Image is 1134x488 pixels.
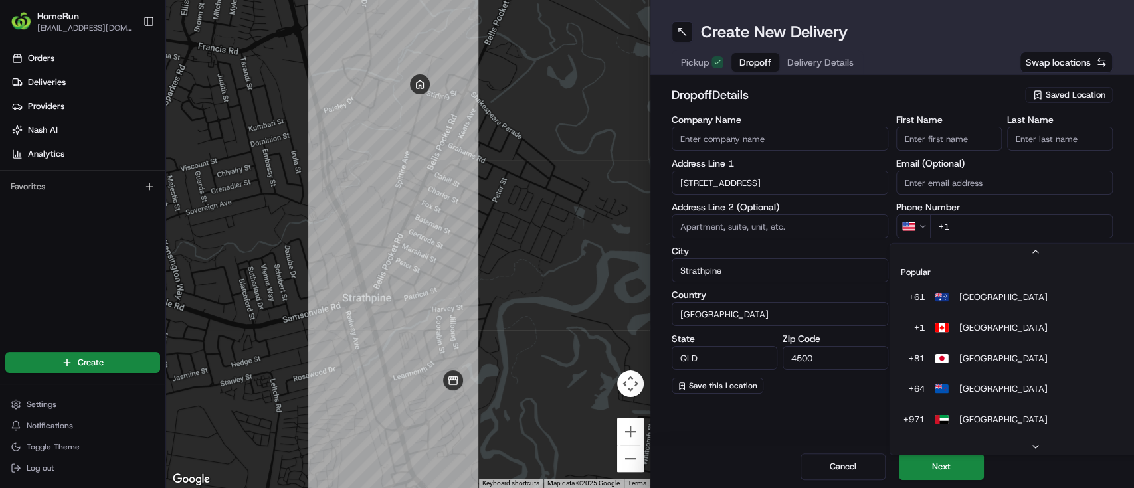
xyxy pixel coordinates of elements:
[13,194,24,204] div: 📗
[959,291,1048,303] p: [GEOGRAPHIC_DATA]
[903,383,925,395] p: + 64
[13,13,40,40] img: Nash
[226,131,242,147] button: Start new chat
[94,224,161,235] a: Powered byPylon
[132,225,161,235] span: Pylon
[45,140,168,151] div: We're available if you need us!
[126,193,213,206] span: API Documentation
[959,414,1048,426] p: [GEOGRAPHIC_DATA]
[107,187,219,211] a: 💻API Documentation
[13,53,242,74] p: Welcome 👋
[112,194,123,204] div: 💻
[27,193,102,206] span: Knowledge Base
[35,86,219,100] input: Clear
[903,322,925,334] p: + 1
[903,414,925,426] p: + 971
[959,383,1048,395] p: [GEOGRAPHIC_DATA]
[45,127,218,140] div: Start new chat
[8,187,107,211] a: 📗Knowledge Base
[903,353,925,365] p: + 81
[13,127,37,151] img: 1736555255976-a54dd68f-1ca7-489b-9aae-adbdc363a1c4
[959,353,1048,365] p: [GEOGRAPHIC_DATA]
[903,291,925,303] p: + 61
[959,322,1048,334] p: [GEOGRAPHIC_DATA]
